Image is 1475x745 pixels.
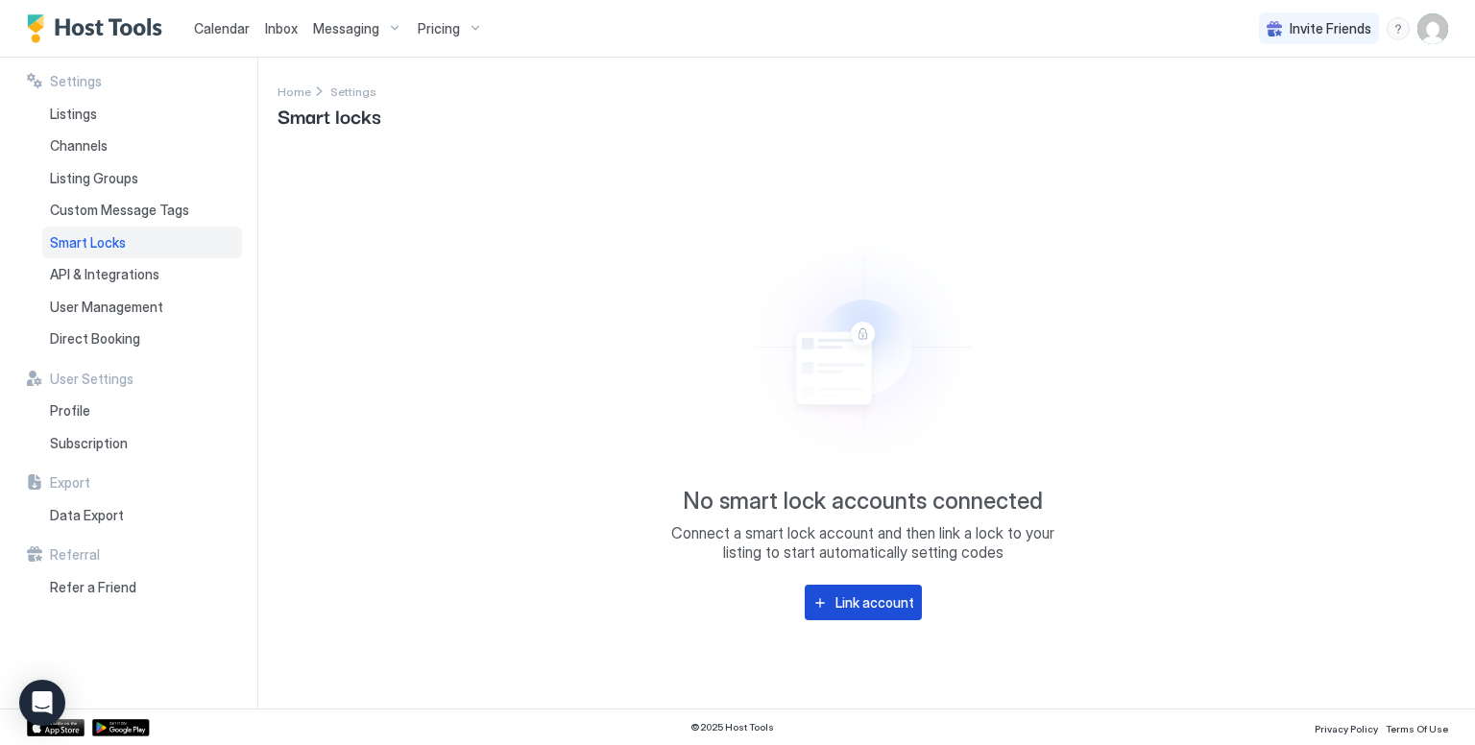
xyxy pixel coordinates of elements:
button: Link account [805,585,922,620]
a: Listings [42,98,242,131]
a: Direct Booking [42,323,242,355]
a: Google Play Store [92,719,150,736]
a: Refer a Friend [42,571,242,604]
span: Settings [330,84,376,99]
span: Custom Message Tags [50,202,189,219]
span: Connect a smart lock account and then link a lock to your listing to start automatically setting ... [671,523,1055,562]
div: User profile [1417,13,1448,44]
span: Smart Locks [50,234,126,252]
div: Breadcrumb [330,81,376,101]
span: Privacy Policy [1315,723,1378,734]
span: Invite Friends [1290,20,1371,37]
span: Home [278,84,311,99]
span: Messaging [313,20,379,37]
span: Terms Of Use [1386,723,1448,734]
span: Subscription [50,435,128,452]
span: Direct Booking [50,330,140,348]
a: Terms Of Use [1386,717,1448,737]
div: Open Intercom Messenger [19,680,65,726]
a: Privacy Policy [1315,717,1378,737]
span: Smart locks [278,101,381,130]
span: User Management [50,299,163,316]
span: Refer a Friend [50,579,136,596]
a: App Store [27,719,85,736]
a: Home [278,81,311,101]
a: Profile [42,395,242,427]
span: © 2025 Host Tools [690,721,774,733]
span: Pricing [418,20,460,37]
span: Listings [50,106,97,123]
div: Link account [835,592,914,613]
div: Empty image [697,214,1029,480]
a: Host Tools Logo [27,14,171,43]
a: Custom Message Tags [42,194,242,227]
a: User Management [42,291,242,324]
a: Data Export [42,499,242,532]
a: Smart Locks [42,227,242,259]
span: Export [50,474,90,492]
a: Inbox [265,18,298,38]
span: Channels [50,137,108,155]
div: Breadcrumb [278,81,311,101]
div: menu [1387,17,1410,40]
span: Settings [50,73,102,90]
span: Referral [50,546,100,564]
span: Calendar [194,20,250,36]
a: Settings [330,81,376,101]
span: No smart lock accounts connected [683,487,1043,516]
span: Profile [50,402,90,420]
span: Data Export [50,507,124,524]
a: API & Integrations [42,258,242,291]
a: Channels [42,130,242,162]
span: Listing Groups [50,170,138,187]
span: API & Integrations [50,266,159,283]
a: Listing Groups [42,162,242,195]
a: Subscription [42,427,242,460]
span: Inbox [265,20,298,36]
a: Calendar [194,18,250,38]
span: User Settings [50,371,133,388]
